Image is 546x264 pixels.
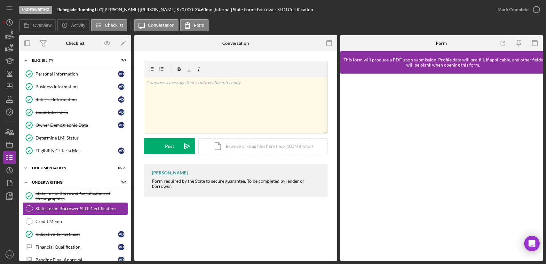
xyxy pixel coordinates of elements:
div: V D [118,257,124,263]
div: Credit Memo [36,219,128,224]
div: V D [118,148,124,154]
a: State Form: Borrower SEDI Certification [22,202,128,215]
div: V D [118,244,124,250]
div: Owner Demographic Data [36,123,118,128]
div: Mark Complete [497,3,528,16]
label: Checklist [105,23,123,28]
div: 3 % [195,7,201,12]
button: Form [180,19,209,31]
div: Documentation [32,166,110,170]
div: Indicative Terms Sheet [36,232,118,237]
div: Personal Information [36,71,118,76]
a: Indicative Terms SheetVD [22,228,128,241]
div: Checklist [66,41,84,46]
a: State Form: Borrower Certification of Demographics [22,189,128,202]
div: 18 / 20 [115,166,126,170]
div: Form [436,41,447,46]
a: Business InformationVD [22,80,128,93]
text: CC [7,253,12,256]
label: Activity [71,23,85,28]
div: V D [118,96,124,103]
div: Eligibility Criteria Met [36,148,118,153]
div: Eligibility [32,59,110,62]
div: Good Jobs Form [36,110,118,115]
div: Post [165,138,174,154]
div: 7 / 7 [115,59,126,62]
a: Owner Demographic DataVD [22,119,128,132]
div: State Form: Borrower SEDI Certification [36,206,128,211]
a: Financial QualificationVD [22,241,128,253]
div: This form will produce a PDF upon submission. Profile data will pre-fill, if applicable, and othe... [344,57,543,68]
b: Renegade Running LLC [57,7,102,12]
a: Good Jobs FormVD [22,106,128,119]
div: Financial Qualification [36,244,118,250]
div: Form required by the State to secure guarantee. To be completed by lender or borrower. [152,179,321,189]
div: Business Information [36,84,118,89]
div: Open Intercom Messenger [524,236,540,251]
button: CC [3,248,16,261]
div: Referral Information [36,97,118,102]
a: Credit Memo [22,215,128,228]
div: V D [118,122,124,128]
div: State Form: Borrower Certification of Demographics [36,191,128,201]
div: V D [118,71,124,77]
a: Determine LMI Status [22,132,128,144]
button: Conversation [134,19,179,31]
label: Conversation [148,23,175,28]
label: Form [194,23,204,28]
div: | [57,7,103,12]
button: Mark Complete [491,3,543,16]
div: V D [118,231,124,237]
div: V D [118,84,124,90]
a: Eligibility Criteria MetVD [22,144,128,157]
div: Determine LMI Status [36,135,128,140]
button: Post [144,138,195,154]
div: V D [118,109,124,116]
div: Conversation [222,41,249,46]
div: Pending Final Approval [36,257,118,262]
a: Referral InformationVD [22,93,128,106]
div: 60 mo [201,7,212,12]
div: [PERSON_NAME] [152,170,188,175]
a: Personal InformationVD [22,68,128,80]
div: | [Internal] State Form: Borrower SEDI Certification [212,7,313,12]
div: 2 / 6 [115,180,126,184]
div: [PERSON_NAME] [PERSON_NAME] | [103,7,177,12]
button: Overview [19,19,56,31]
iframe: Lenderfit form [347,80,537,254]
div: Underwriting [32,180,110,184]
button: Checklist [91,19,127,31]
button: Activity [57,19,89,31]
label: Overview [33,23,51,28]
div: Underwriting [19,6,52,14]
span: $70,000 [177,7,193,12]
